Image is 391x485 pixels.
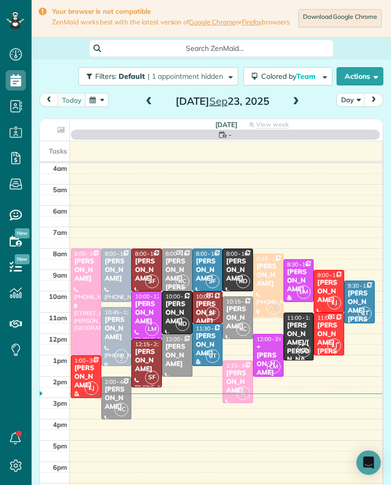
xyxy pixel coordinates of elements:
div: [PERSON_NAME] [134,257,159,283]
div: [PERSON_NAME] [134,348,159,374]
button: Actions [337,67,383,85]
span: 9:30 - 11:30 [348,282,377,289]
div: [PERSON_NAME] - [PERSON_NAME] [317,321,341,373]
span: 3pm [53,399,67,407]
span: CT [358,307,372,320]
span: 10am [49,292,67,300]
div: [PERSON_NAME] & [PERSON_NAME] [74,364,98,424]
span: New [15,254,30,264]
span: LM [297,285,311,299]
div: [PERSON_NAME] [134,300,159,326]
div: [PERSON_NAME] [195,300,220,326]
a: Google Chrome [189,18,236,26]
div: [PERSON_NAME] & [PERSON_NAME] [287,268,311,328]
span: New [15,228,30,238]
span: [DATE] [215,120,237,129]
span: Colored by [261,72,319,81]
strong: Your browser is not compatible [52,7,290,16]
span: 10:00 - 12:15 [135,293,168,300]
button: prev [39,93,59,107]
span: 9:00 - 11:00 [317,271,347,279]
span: Team [296,72,317,81]
span: - [229,130,232,140]
span: 7am [53,228,67,236]
span: KC [115,403,128,416]
span: WB [267,301,281,315]
span: 2pm [53,378,67,386]
span: SF [145,371,159,384]
button: Filters: Default | 1 appointment hidden [78,67,238,85]
div: [PERSON_NAME] [PERSON_NAME] [165,257,189,309]
span: LJ [85,381,98,395]
span: 10:00 - 12:00 [165,293,199,300]
h2: [DATE] 23, 2025 [159,96,286,107]
div: [PERSON_NAME] [165,343,189,369]
span: 8:15 - 11:15 [257,255,286,262]
div: [PERSON_NAME] [317,279,341,305]
span: 5am [53,186,67,194]
span: 10:00 - 11:30 [196,293,229,300]
span: 11:00 - 1:00 [317,314,347,321]
span: LM [145,322,159,336]
span: 12pm [49,335,67,343]
span: 2:00 - 4:00 [105,378,131,385]
span: KD [176,317,189,331]
div: [PERSON_NAME] & [PERSON_NAME] [195,332,220,392]
span: 4am [53,164,67,172]
span: 8:30 - 10:30 [287,261,317,268]
span: 1:00 - 3:00 [74,357,101,364]
span: 11:00 - 1:15 [287,314,317,321]
span: Filters: [95,72,117,81]
span: 5pm [53,442,67,450]
div: [PERSON_NAME] [226,305,250,331]
span: Tasks [49,147,67,155]
span: 10:45 - 1:30 [105,309,134,316]
button: Colored byTeam [243,67,332,85]
span: 8:00 - 10:00 [196,250,226,257]
span: 12:00 - 2:00 [165,336,195,343]
span: 8:00 - 10:00 [165,250,195,257]
span: 8:00 - 1:00 [74,250,101,257]
div: [PERSON_NAME] [256,262,281,288]
span: 10:15 - 12:15 [226,298,259,305]
button: today [58,93,86,107]
div: [PERSON_NAME] [165,300,189,326]
a: Download Google Chrome [298,9,382,27]
div: [PERSON_NAME] [104,257,129,283]
span: 6am [53,207,67,215]
span: Sep [209,95,228,107]
div: + [PERSON_NAME] [256,343,281,377]
span: View week [256,120,289,129]
span: 6pm [53,463,67,471]
span: 9am [53,271,67,279]
span: 1:15 - 3:15 [226,362,253,369]
div: [PERSON_NAME] [226,257,250,283]
small: 2 [115,355,128,365]
a: Filters: Default | 1 appointment hidden [73,67,238,85]
span: 4pm [53,420,67,429]
div: [PERSON_NAME] - [PERSON_NAME] [347,289,372,341]
div: [PERSON_NAME] [226,369,250,395]
span: 12:00 - 2:00 [257,336,286,343]
span: SF [206,275,219,288]
div: [PERSON_NAME] [104,316,129,342]
span: LJ [327,296,341,310]
span: 8:00 - 10:00 [135,250,164,257]
span: ZenMaid works best with the latest version of or browsers [52,18,290,26]
span: 1pm [53,356,67,365]
span: LM [267,360,281,374]
span: 12:15 - 2:30 [135,341,164,348]
button: next [364,93,383,107]
button: Day [337,93,365,107]
span: LJ [327,339,341,352]
span: LI [236,386,250,400]
div: [PERSON_NAME] [74,257,98,283]
span: 8:00 - 10:00 [226,250,256,257]
span: 11:30 - 1:30 [196,325,226,332]
span: KC [236,322,250,336]
span: JM [119,352,124,357]
span: 8:00 - 10:30 [105,250,134,257]
span: | 1 appointment hidden [148,72,223,81]
div: [PERSON_NAME] [195,257,220,283]
span: 8am [53,250,67,258]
